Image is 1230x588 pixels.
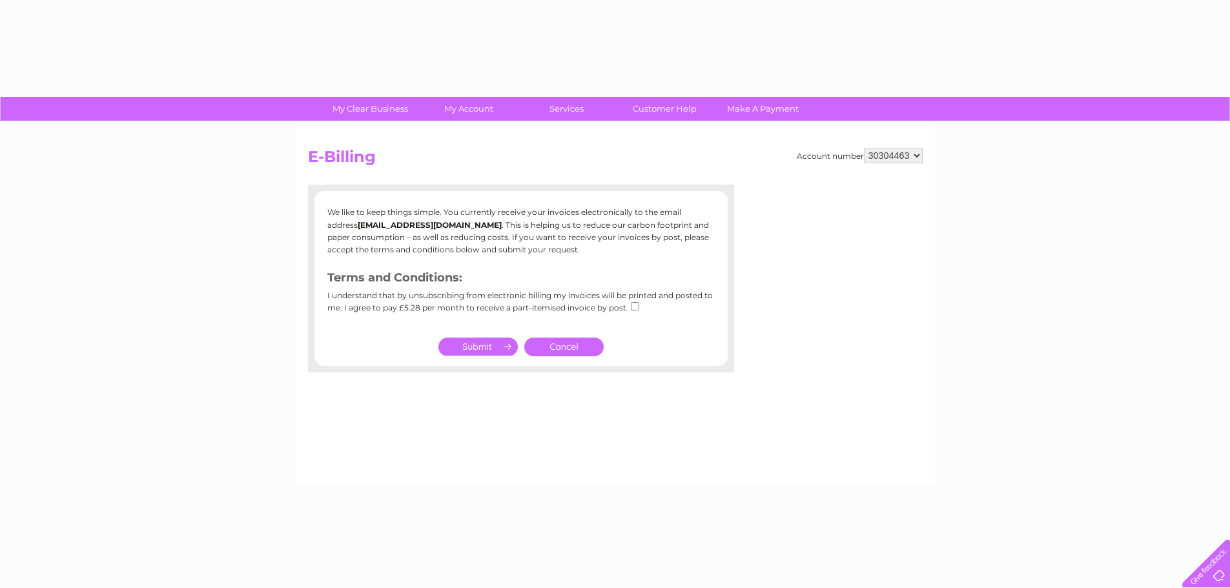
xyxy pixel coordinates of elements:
[317,97,424,121] a: My Clear Business
[438,338,518,356] input: Submit
[327,206,715,256] p: We like to keep things simple. You currently receive your invoices electronically to the email ad...
[611,97,718,121] a: Customer Help
[327,269,715,291] h3: Terms and Conditions:
[308,148,923,172] h2: E-Billing
[327,291,715,321] div: I understand that by unsubscribing from electronic billing my invoices will be printed and posted...
[513,97,620,121] a: Services
[710,97,816,121] a: Make A Payment
[358,220,502,230] b: [EMAIL_ADDRESS][DOMAIN_NAME]
[797,148,923,163] div: Account number
[415,97,522,121] a: My Account
[524,338,604,356] a: Cancel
